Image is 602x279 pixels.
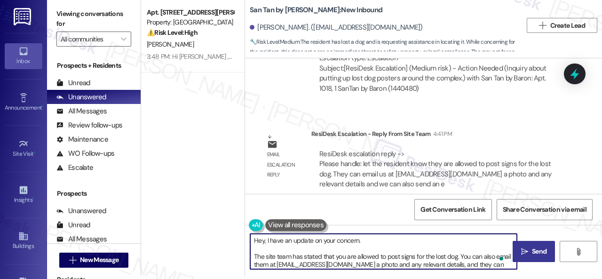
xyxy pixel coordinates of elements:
span: : The resident has lost a dog and is requesting assistance in locating it. While concerning for t... [250,37,522,67]
div: Property: [GEOGRAPHIC_DATA] [147,17,234,27]
span: • [34,149,35,156]
button: Send [513,241,555,262]
div: ResiDesk Escalation - Reply From Site Team [311,129,566,142]
span: Send [532,247,547,256]
img: ResiDesk Logo [14,8,33,25]
div: WO Follow-ups [56,149,114,159]
a: Site Visit • [5,136,42,161]
div: All Messages [56,234,107,244]
i:  [539,22,546,29]
div: Maintenance [56,135,108,144]
span: Share Conversation via email [503,205,586,215]
div: Unanswered [56,206,106,216]
div: Unread [56,78,90,88]
a: Buildings [5,228,42,254]
i:  [575,248,582,255]
div: Escalate [56,163,93,173]
i:  [121,35,126,43]
input: All communities [61,32,116,47]
div: 4:41 PM [431,129,452,139]
span: [PERSON_NAME] [147,40,194,48]
span: Create Lead [550,21,585,31]
div: All Messages [56,106,107,116]
div: Review follow-ups [56,120,122,130]
a: Inbox [5,43,42,69]
button: New Message [59,253,129,268]
button: Create Lead [527,18,597,33]
label: Viewing conversations for [56,7,131,32]
div: ResiDesk escalation reply -> Please handle: let the resident know they are allowed to post signs ... [319,149,552,189]
div: Prospects [47,189,141,199]
div: [PERSON_NAME]. ([EMAIL_ADDRESS][DOMAIN_NAME]) [250,23,423,32]
a: Insights • [5,182,42,207]
span: New Message [80,255,119,265]
button: Share Conversation via email [497,199,593,220]
strong: 🔧 Risk Level: Medium [250,38,300,46]
i:  [521,248,528,255]
textarea: To enrich screen reader interactions, please activate Accessibility in Grammarly extension settings [250,234,517,269]
div: Subject: [ResiDesk Escalation] (Medium risk) - Action Needed (Inquiry about putting up lost dog p... [319,64,558,94]
i:  [69,256,76,264]
div: Unanswered [56,92,106,102]
div: Apt. [STREET_ADDRESS][PERSON_NAME] [147,8,234,17]
b: San Tan by [PERSON_NAME]: New Inbound [250,5,382,15]
div: Email escalation reply [267,150,304,180]
div: Unread [56,220,90,230]
span: • [42,103,43,110]
strong: ⚠️ Risk Level: High [147,28,198,37]
div: Prospects + Residents [47,61,141,71]
span: • [32,195,34,202]
button: Get Conversation Link [414,199,491,220]
span: Get Conversation Link [420,205,485,215]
